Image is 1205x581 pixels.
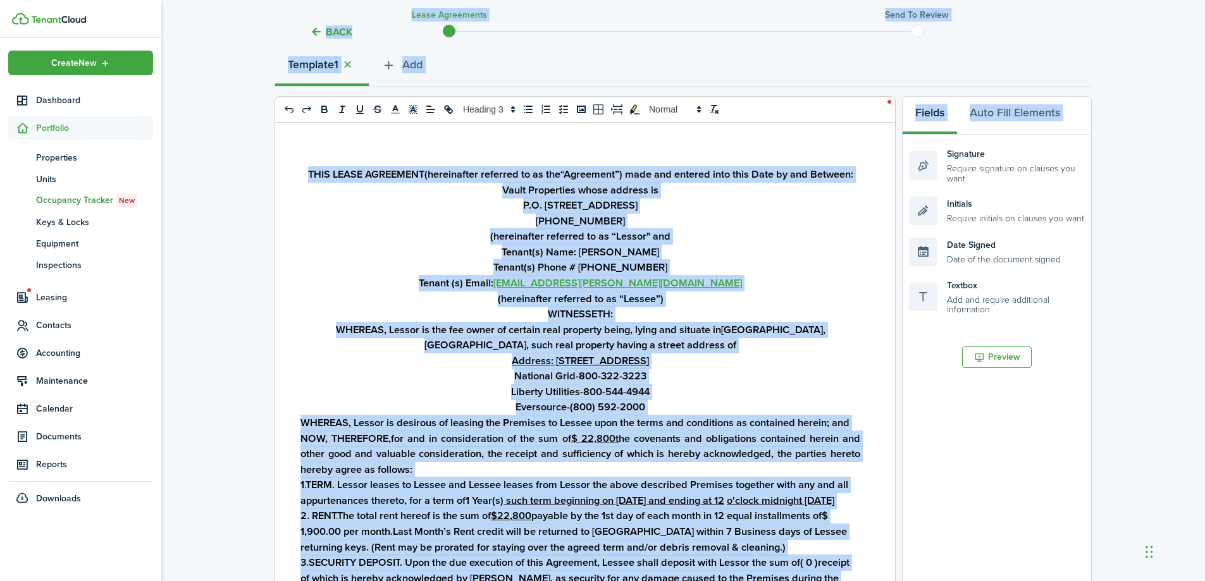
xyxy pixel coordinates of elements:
a: Units [8,168,153,190]
strong: “ [560,166,564,182]
strong: Tenant(s) Phone # [PHONE_NUMBER] [493,259,667,275]
button: Preview [962,346,1032,368]
strong: 3 [300,554,306,570]
strong: National Grid-800-322-3223 [514,368,646,384]
strong: [PHONE_NUMBER] [536,213,625,229]
span: P.O. [STREET_ADDRESS] [523,197,638,213]
strong: WITNESSETH [548,306,610,322]
button: pageBreak [608,102,626,117]
strong: $ 1,900.00 per month [300,508,828,539]
button: bold [316,102,333,117]
img: TenantCloud [12,13,29,25]
button: Auto Fill Elements [957,97,1073,135]
span: Vault Properties whose address is [502,182,658,198]
span: payable by the 1st day of each month in 12 equal installments of [531,508,822,523]
span: Maintenance [36,374,153,388]
strong: SECURITY DEPOSIT [309,554,400,570]
button: link [440,102,457,117]
strong: [GEOGRAPHIC_DATA], [GEOGRAPHIC_DATA] [424,322,825,353]
span: Documents [36,430,153,443]
strong: 2. RENT. [300,508,337,523]
span: : [610,306,613,322]
div: Drag [1146,533,1153,571]
span: Leasing [36,291,153,304]
span: (hereinafter referred to as “Lessee”) [498,291,664,307]
span: Occupancy Tracker [36,193,153,207]
strong: 1 [300,477,304,492]
span: The total rent hereof is the sum of [337,508,491,523]
button: Close tab [338,58,356,72]
span: . [304,477,306,492]
span: Keys & Locks [36,216,153,229]
button: list: check [555,102,572,117]
span: , Lessor is the fee owner of certain real property being, lying and situate in [384,322,721,338]
img: TenantCloud [31,16,86,23]
a: Reports [8,452,153,477]
h3: Send to review [885,8,949,21]
span: Inspections [36,259,153,272]
span: . [390,523,393,539]
button: Fields [903,97,957,135]
strong: TERM [306,477,332,492]
button: Back [310,25,352,39]
span: . [306,554,309,570]
button: list: bullet [519,102,537,117]
strong: THIS LEASE AGREEMENT [308,166,424,182]
span: New [119,195,135,206]
button: clean [705,102,723,117]
strong: 1 Year(s [466,492,834,508]
span: Reports [36,458,153,471]
span: Dashboard [36,94,153,107]
button: undo: undo [280,102,298,117]
span: Create New [51,59,97,68]
span: for and in consideration of the sum of [391,431,571,446]
a: [EMAIL_ADDRESS][PERSON_NAME][DOMAIN_NAME] [493,275,742,291]
strong: Eversource-(800) 592-2000 [516,399,645,415]
strong: WHEREAS [336,322,384,338]
span: Units [36,173,153,186]
span: . Lessor leases to Lessee and Lessee leases from Lessor the above described Premises together wit... [300,477,848,508]
span: Add [402,56,423,73]
a: Keys & Locks [8,211,153,233]
strong: Tenant(s) Name: [PERSON_NAME] [502,244,659,260]
h3: Lease Agreements [412,8,487,21]
span: Downloads [36,492,81,505]
strong: NOW, THEREFORE, [300,431,391,446]
strong: Last Month’s Rent credit will be returned to [GEOGRAPHIC_DATA] within 7 Business days of Lessee r... [300,523,847,555]
strong: Liberty Utilities-800-544-4944 [511,384,650,400]
span: Contacts [36,319,153,332]
span: , such real property having a street address of [526,337,736,353]
button: toggleMarkYellow: markYellow [626,102,643,117]
a: Equipment [8,233,153,254]
span: Accounting [36,346,153,360]
strong: Tenant (s) Email: [419,275,493,291]
u: t [615,431,619,446]
iframe: Chat Widget [1142,520,1205,581]
a: Inspections [8,254,153,276]
span: he covenants and obligations contained herein and other good and valuable consideration, the rece... [300,431,860,477]
span: Portfolio [36,121,153,135]
button: table-better [590,102,608,117]
span: (hereinafter referred to as the [424,166,560,182]
u: $ 22,800 [571,431,615,446]
span: Properties [36,151,153,164]
u: Address: [STREET_ADDRESS] [512,353,649,369]
button: redo: redo [298,102,316,117]
strong: 1 [334,56,338,73]
button: strike [369,102,386,117]
span: . Upon the due execution of this Agreement, Lessee shall deposit with Lessor the sum of [400,554,800,570]
strong: WHEREAS [300,415,349,431]
u: $22,800 [491,508,531,523]
a: Dashboard [8,88,153,113]
strong: ( 0 ) [800,554,818,570]
strong: Template [288,56,334,73]
span: Equipment [36,237,153,250]
a: Properties [8,147,153,168]
button: list: ordered [537,102,555,117]
span: Agreement”) made and entered into this Date by and Between: [564,166,853,182]
span: , Lessor is desirous of leasing the Premises to Lessee upon the terms and conditions as contained... [349,415,850,431]
span: (hereinafter referred to as “Lessor" and [490,228,670,244]
button: italic [333,102,351,117]
a: Occupancy TrackerNew [8,190,153,211]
